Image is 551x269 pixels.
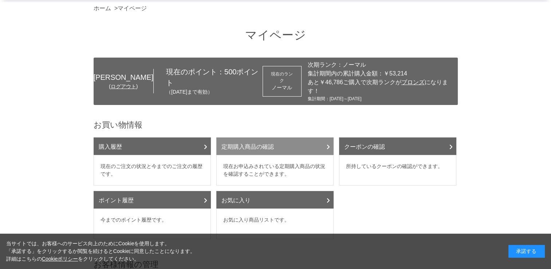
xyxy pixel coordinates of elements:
dd: 所持しているクーポンの確認ができます。 [339,155,456,186]
div: 承諾する [508,245,545,258]
dd: 現在のご注文の状況と今までのご注文の履歴です。 [94,155,211,186]
div: 当サイトでは、お客様へのサービス向上のためにCookieを使用します。 「承諾する」をクリックするか閲覧を続けるとCookieに同意したことになります。 詳細はこちらの をクリックしてください。 [6,240,196,263]
span: ブロンズ [401,79,425,85]
a: ポイント履歴 [94,191,211,208]
a: Cookieポリシー [42,256,78,262]
div: 集計期間内の累計購入金額：￥53,214 [308,69,454,78]
dt: 現在のランク [269,71,295,84]
div: 現在のポイント： ポイント [154,66,263,96]
a: クーポンの確認 [339,137,456,155]
div: 集計期間：[DATE]～[DATE] [308,95,454,102]
a: ホーム [94,5,111,11]
div: あと￥46,786ご購入で次期ランクが になります！ [308,78,454,95]
a: マイページ [118,5,147,11]
a: 購入履歴 [94,137,211,155]
span: 500 [224,68,236,76]
li: > [114,4,149,13]
h1: マイページ [94,27,458,43]
a: お気に入り [216,191,334,208]
div: [PERSON_NAME] [94,72,153,83]
div: ( ) [94,83,153,90]
h2: お買い物情報 [94,120,458,130]
a: 定期購入商品の確認 [216,137,334,155]
dd: お気に入り商品リストです。 [216,208,334,239]
p: （[DATE]まで有効） [166,88,263,96]
dd: 現在お申込みされている定期購入商品の状況を確認することができます。 [216,155,334,186]
dd: 今までのポイント履歴です。 [94,208,211,239]
div: ノーマル [269,84,295,91]
div: 次期ランク：ノーマル [308,61,454,69]
a: ログアウト [111,83,136,89]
